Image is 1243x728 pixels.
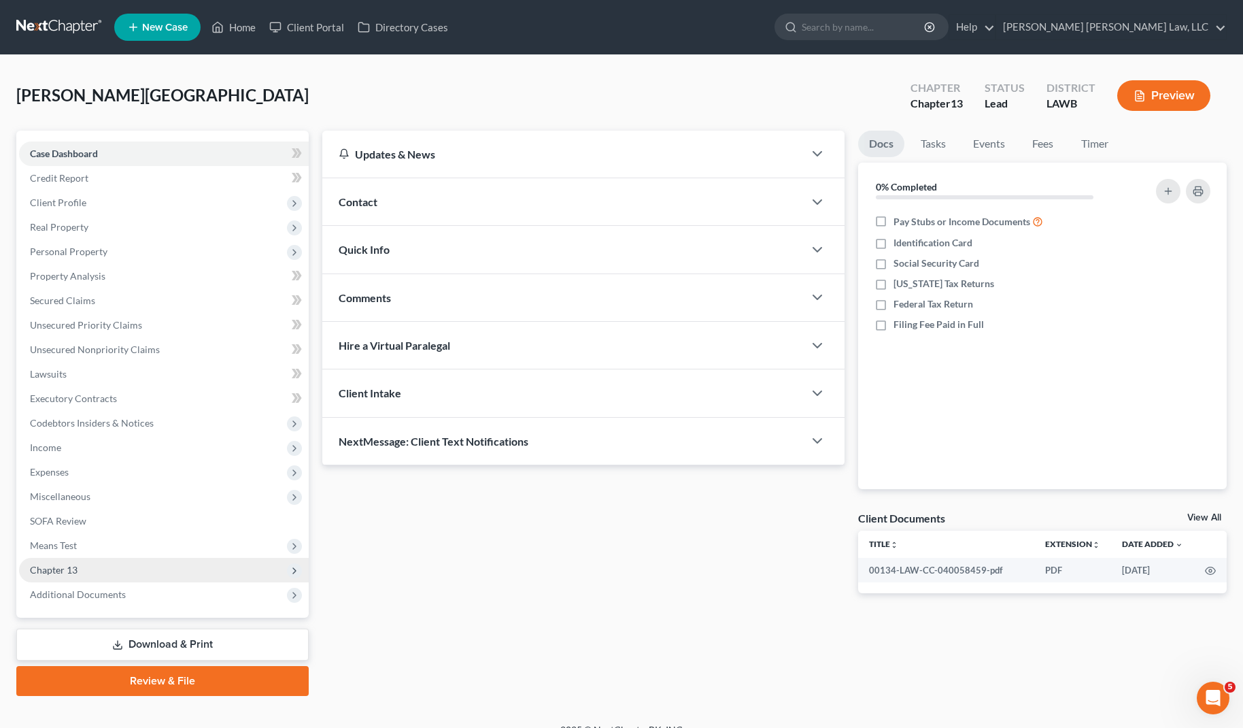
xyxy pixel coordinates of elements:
a: Lawsuits [19,362,309,386]
span: SOFA Review [30,515,86,527]
a: SOFA Review [19,509,309,533]
a: [PERSON_NAME] [PERSON_NAME] Law, LLC [996,15,1226,39]
span: Filing Fee Paid in Full [893,318,984,331]
td: [DATE] [1111,558,1194,582]
a: View All [1187,513,1221,523]
span: Miscellaneous [30,491,90,502]
span: Pay Stubs or Income Documents [893,215,1030,229]
span: Quick Info [339,243,390,256]
a: Credit Report [19,166,309,191]
span: 5 [1225,682,1236,693]
span: Personal Property [30,246,107,257]
span: Income [30,442,61,453]
span: NextMessage: Client Text Notifications [339,435,528,448]
a: Timer [1070,131,1119,157]
td: 00134-LAW-CC-040058459-pdf [858,558,1035,582]
span: [PERSON_NAME][GEOGRAPHIC_DATA] [16,85,309,105]
span: Real Property [30,221,88,233]
span: Chapter 13 [30,564,78,576]
a: Docs [858,131,904,157]
a: Case Dashboard [19,142,309,166]
a: Events [962,131,1016,157]
div: LAWB [1046,96,1095,112]
button: Preview [1117,80,1210,111]
a: Date Added expand_more [1122,539,1183,549]
span: Unsecured Nonpriority Claims [30,344,160,355]
a: Tasks [910,131,957,157]
div: Updates & News [339,147,787,161]
a: Unsecured Priority Claims [19,313,309,337]
span: Contact [339,195,377,208]
div: District [1046,80,1095,96]
span: Codebtors Insiders & Notices [30,417,154,429]
a: Download & Print [16,629,309,661]
span: Case Dashboard [30,148,98,159]
td: PDF [1034,558,1111,582]
a: Help [949,15,995,39]
div: Status [985,80,1025,96]
span: Lawsuits [30,368,67,380]
a: Property Analysis [19,264,309,288]
a: Review & File [16,666,309,696]
iframe: Intercom live chat [1197,682,1229,714]
span: Executory Contracts [30,393,117,404]
strong: 0% Completed [876,181,937,193]
span: 13 [951,97,963,110]
a: Home [205,15,262,39]
span: Unsecured Priority Claims [30,319,142,331]
span: Property Analysis [30,270,105,282]
a: Fees [1021,131,1065,157]
div: Client Documents [858,511,945,525]
span: Client Profile [30,197,86,208]
div: Lead [985,96,1025,112]
span: New Case [142,22,188,33]
span: Identification Card [893,236,972,250]
a: Directory Cases [351,15,455,39]
i: expand_more [1175,541,1183,549]
a: Client Portal [262,15,351,39]
i: unfold_more [1092,541,1100,549]
input: Search by name... [802,14,926,39]
span: [US_STATE] Tax Returns [893,277,994,291]
span: Credit Report [30,172,88,184]
div: Chapter [910,96,963,112]
a: Executory Contracts [19,386,309,411]
span: Secured Claims [30,295,95,306]
span: Federal Tax Return [893,297,973,311]
span: Means Test [30,540,77,551]
a: Secured Claims [19,288,309,313]
a: Titleunfold_more [869,539,898,549]
i: unfold_more [890,541,898,549]
span: Additional Documents [30,589,126,600]
span: Hire a Virtual Paralegal [339,339,450,352]
a: Unsecured Nonpriority Claims [19,337,309,362]
a: Extensionunfold_more [1045,539,1100,549]
span: Expenses [30,466,69,478]
span: Client Intake [339,386,401,399]
span: Social Security Card [893,257,979,270]
div: Chapter [910,80,963,96]
span: Comments [339,291,391,304]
